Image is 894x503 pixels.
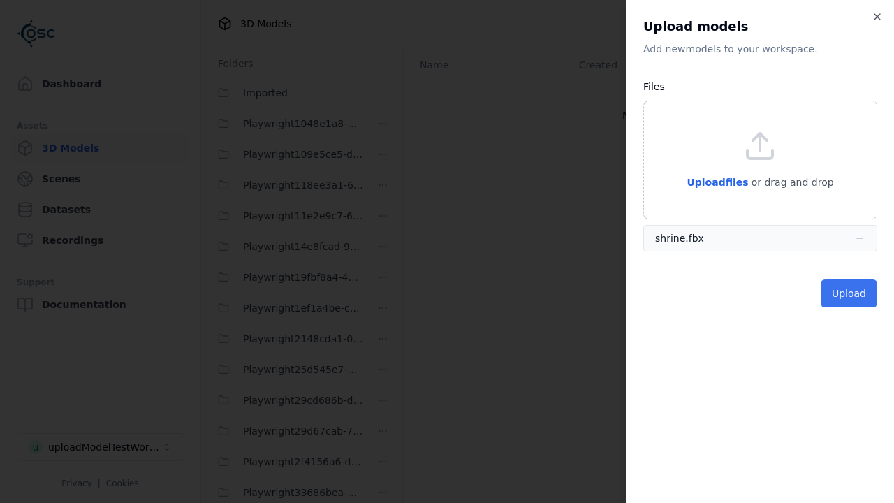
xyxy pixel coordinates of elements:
[643,17,877,36] h2: Upload models
[643,42,877,56] p: Add new model s to your workspace.
[821,279,877,307] button: Upload
[687,177,748,188] span: Upload files
[749,174,834,191] p: or drag and drop
[643,81,665,92] label: Files
[655,231,704,245] div: shrine.fbx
